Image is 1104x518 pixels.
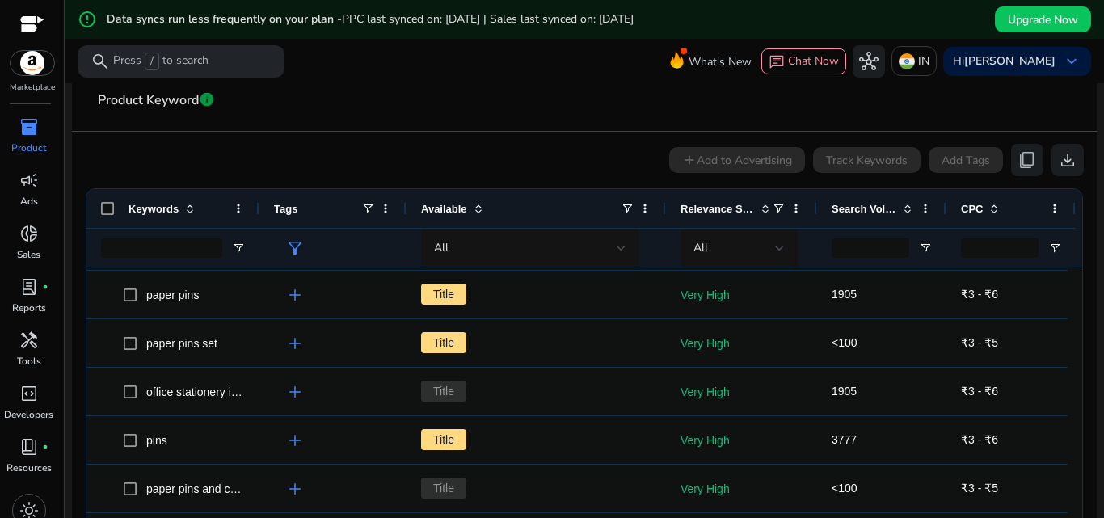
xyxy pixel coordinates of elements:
[859,52,879,71] span: hub
[91,52,110,71] span: search
[681,327,803,360] p: Very High
[19,437,39,457] span: book_4
[832,288,857,301] span: 1905
[342,11,634,27] span: PPC last synced on: [DATE] | Sales last synced on: [DATE]
[961,288,998,301] span: ₹3 - ₹6
[146,337,217,350] span: paper pins set
[113,53,209,70] p: Press to search
[961,433,998,446] span: ₹3 - ₹6
[78,10,97,29] mat-icon: error_outline
[961,385,998,398] span: ₹3 - ₹6
[20,194,38,208] p: Ads
[107,13,634,27] h5: Data syncs run less frequently on your plan -
[285,285,305,305] span: add
[832,336,857,349] span: <100
[919,242,932,255] button: Open Filter Menu
[146,482,295,495] span: paper pins and clips under 50
[434,240,449,255] span: All
[129,203,179,215] span: Keywords
[421,203,467,215] span: Available
[421,332,466,353] span: Title
[918,47,929,75] p: IN
[17,354,41,368] p: Tools
[832,385,857,398] span: 1905
[1051,144,1084,176] button: download
[421,381,466,402] span: Title
[285,238,305,258] span: filter_alt
[689,48,752,76] span: What's New
[19,117,39,137] span: inventory_2
[10,82,55,94] p: Marketplace
[19,384,39,403] span: code_blocks
[285,479,305,499] span: add
[421,478,466,499] span: Title
[4,407,53,422] p: Developers
[11,51,54,75] img: amazon.svg
[832,482,857,495] span: <100
[146,288,199,301] span: paper pins
[1058,150,1077,170] span: download
[964,53,1056,69] b: [PERSON_NAME]
[42,444,48,450] span: fiber_manual_record
[421,429,466,450] span: Title
[285,382,305,402] span: add
[42,284,48,290] span: fiber_manual_record
[788,53,839,69] span: Chat Now
[421,284,466,305] span: Title
[961,336,998,349] span: ₹3 - ₹5
[961,482,998,495] span: ₹3 - ₹5
[19,277,39,297] span: lab_profile
[899,53,915,69] img: in.svg
[769,54,785,70] span: chat
[6,461,52,475] p: Resources
[232,242,245,255] button: Open Filter Menu
[1048,242,1061,255] button: Open Filter Menu
[1062,52,1081,71] span: keyboard_arrow_down
[19,224,39,243] span: donut_small
[693,240,708,255] span: All
[145,53,159,70] span: /
[761,48,846,74] button: chatChat Now
[681,376,803,409] p: Very High
[681,473,803,506] p: Very High
[961,203,983,215] span: CPC
[681,279,803,312] p: Very High
[285,431,305,450] span: add
[199,91,215,107] span: info
[832,433,857,446] span: 3777
[17,247,40,262] p: Sales
[285,334,305,353] span: add
[101,238,222,258] input: Keywords Filter Input
[832,203,896,215] span: Search Volume
[146,385,333,398] span: office stationery items desk organizer
[98,86,199,115] span: Product Keyword
[961,238,1039,258] input: CPC Filter Input
[853,45,885,78] button: hub
[953,56,1056,67] p: Hi
[11,141,46,155] p: Product
[274,203,297,215] span: Tags
[832,238,909,258] input: Search Volume Filter Input
[146,434,167,447] span: pins
[681,203,754,215] span: Relevance Score
[995,6,1091,32] button: Upgrade Now
[681,424,803,457] p: Very High
[1008,11,1078,28] span: Upgrade Now
[19,171,39,190] span: campaign
[12,301,46,315] p: Reports
[19,331,39,350] span: handyman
